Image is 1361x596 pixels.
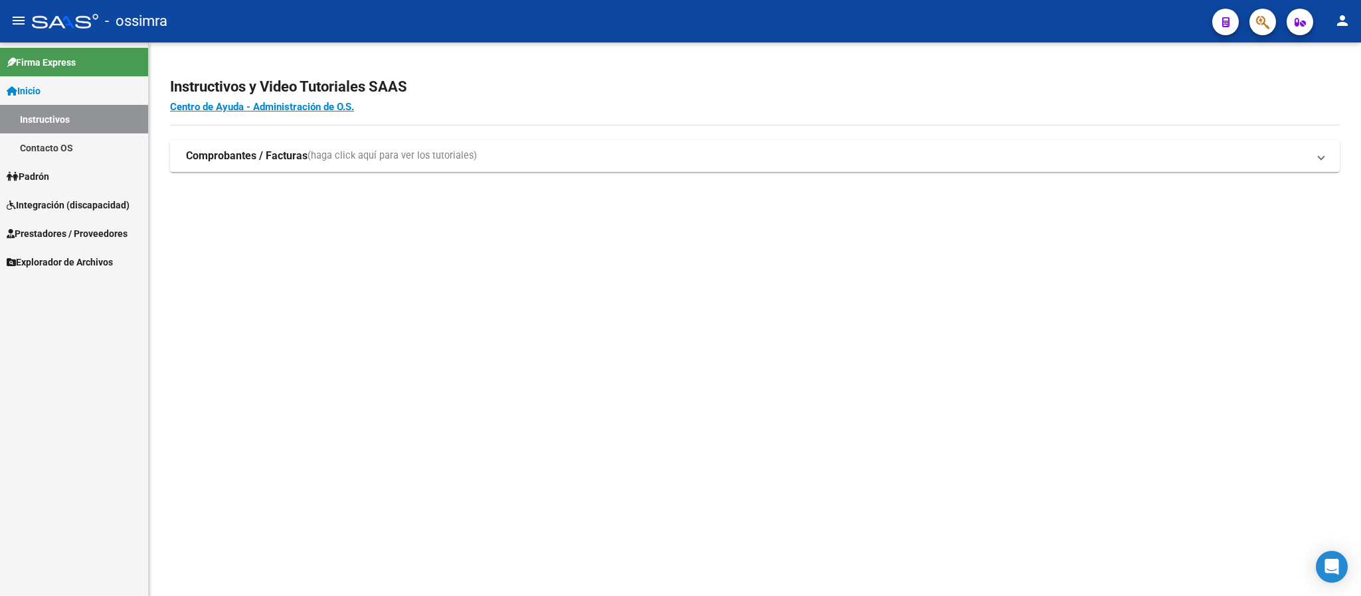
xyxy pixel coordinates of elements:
span: Prestadores / Proveedores [7,226,128,241]
span: - ossimra [105,7,167,36]
span: Integración (discapacidad) [7,198,130,212]
div: Open Intercom Messenger [1316,551,1348,583]
mat-icon: menu [11,13,27,29]
span: Firma Express [7,55,76,70]
span: Explorador de Archivos [7,255,113,269]
span: Inicio [7,84,41,98]
span: (haga click aquí para ver los tutoriales) [308,149,477,163]
strong: Comprobantes / Facturas [186,149,308,163]
h2: Instructivos y Video Tutoriales SAAS [170,74,1340,100]
a: Centro de Ayuda - Administración de O.S. [170,101,354,113]
mat-expansion-panel-header: Comprobantes / Facturas(haga click aquí para ver los tutoriales) [170,140,1340,172]
span: Padrón [7,169,49,184]
mat-icon: person [1334,13,1350,29]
